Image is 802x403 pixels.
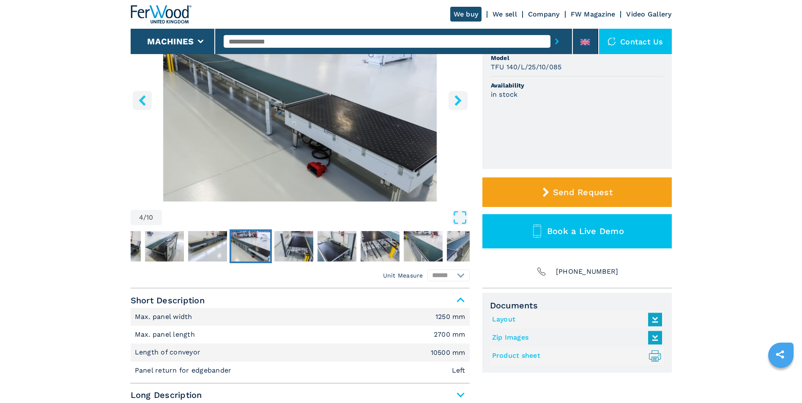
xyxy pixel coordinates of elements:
span: [PHONE_NUMBER] [556,266,619,278]
img: ad26884bf21344c98a9a74421eac5d95 [447,231,486,261]
a: Company [528,10,560,18]
span: 4 [139,214,143,221]
a: We sell [493,10,517,18]
button: right-button [449,91,468,110]
img: c338c1090fabf9f6ad550e2eae08e7cb [361,231,400,261]
em: 2700 mm [434,331,465,338]
img: f15f5884d6fc2a8d7e5e8325fd93c1cd [274,231,313,261]
p: Max. panel length [135,330,197,339]
button: Go to Slide 3 [186,229,229,263]
em: Unit Measure [383,271,423,280]
img: Phone [536,266,547,278]
p: Max. panel width [135,312,194,321]
img: c2c9d2299989f4564a27c922739047f4 [231,231,270,261]
button: Go to Slide 4 [230,229,272,263]
span: Send Request [553,187,613,197]
nav: Thumbnail Navigation [100,229,439,263]
button: left-button [133,91,152,110]
button: Go to Slide 8 [402,229,444,263]
a: sharethis [769,344,791,365]
span: Short Description [131,293,470,308]
em: Left [452,367,465,374]
button: Go to Slide 7 [359,229,401,263]
em: 1250 mm [435,313,465,320]
img: 6871e1f62aa1ea3278aac9a90a9f3e61 [404,231,443,261]
span: 10 [146,214,153,221]
button: Machines [147,36,194,46]
img: Ferwood [131,5,192,24]
img: e0f10bd523ad30eceafbdc8de3ead796 [318,231,356,261]
img: Contact us [608,37,616,46]
h3: in stock [491,90,518,99]
span: Model [491,54,663,62]
div: Contact us [599,29,672,54]
iframe: Chat [766,365,796,397]
button: Go to Slide 6 [316,229,358,263]
em: 10500 mm [431,349,465,356]
a: Layout [492,313,658,327]
a: FW Magazine [571,10,616,18]
span: Book a Live Demo [547,226,624,236]
div: Short Description [131,308,470,380]
p: Length of conveyor [135,348,203,357]
span: Documents [490,300,664,310]
a: We buy [450,7,482,22]
button: Send Request [482,177,672,207]
span: Long Description [131,387,470,403]
button: Go to Slide 9 [445,229,487,263]
button: Go to Slide 5 [273,229,315,263]
img: 4d4048f2ef1c9e16b4d7ecc51b54ca73 [188,231,227,261]
span: / [143,214,146,221]
a: Product sheet [492,349,658,363]
p: Panel return for edgebander [135,366,234,375]
img: 911a513c40523c6f9e36c34b6eb7ab75 [145,231,184,261]
span: Availability [491,81,663,90]
button: Book a Live Demo [482,214,672,248]
a: Video Gallery [626,10,671,18]
h3: TFU 140/L/25/10/085 [491,62,562,72]
button: submit-button [550,32,564,51]
a: Zip Images [492,331,658,345]
button: Open Fullscreen [164,210,468,225]
button: Go to Slide 2 [143,229,186,263]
